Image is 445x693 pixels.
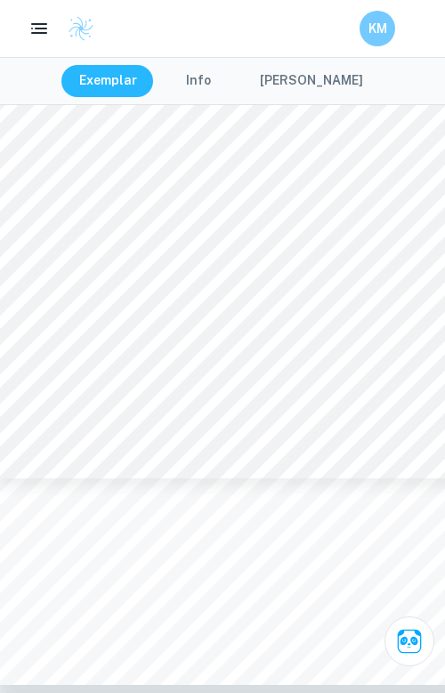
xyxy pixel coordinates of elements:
button: Ask Clai [384,616,434,666]
a: Clastify logo [57,15,94,42]
button: [PERSON_NAME] [242,65,381,97]
button: KM [360,11,395,46]
button: Exemplar [61,65,155,97]
img: Clastify logo [68,15,94,42]
h6: KM [368,19,388,38]
button: Info [158,65,239,97]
